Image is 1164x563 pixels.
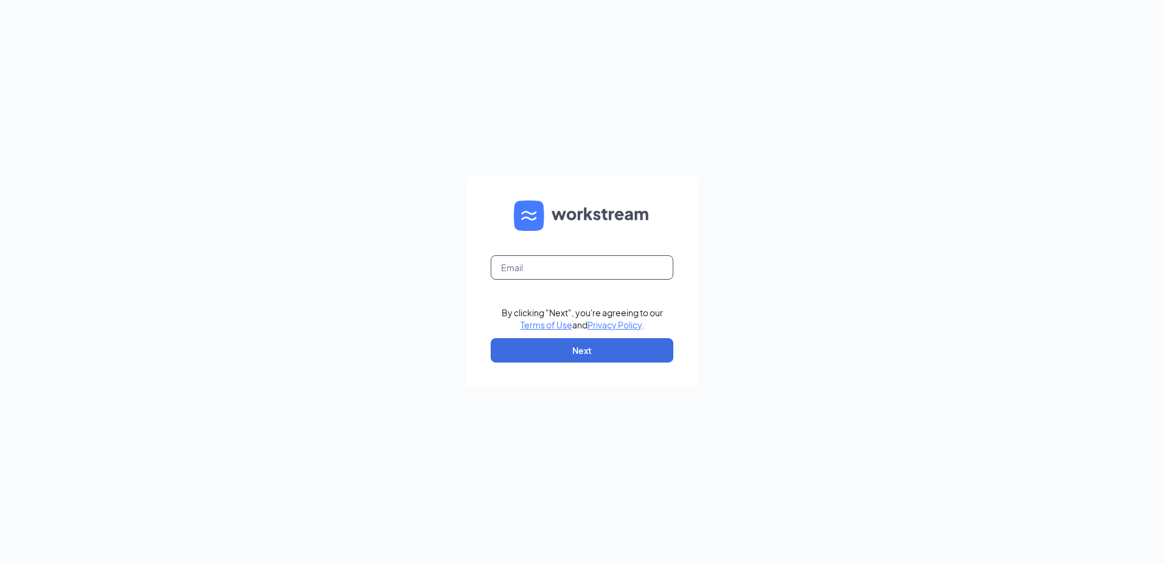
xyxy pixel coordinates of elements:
[491,338,673,363] button: Next
[521,319,572,330] a: Terms of Use
[587,319,642,330] a: Privacy Policy
[491,255,673,280] input: Email
[514,200,650,231] img: WS logo and Workstream text
[502,306,663,331] div: By clicking "Next", you're agreeing to our and .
